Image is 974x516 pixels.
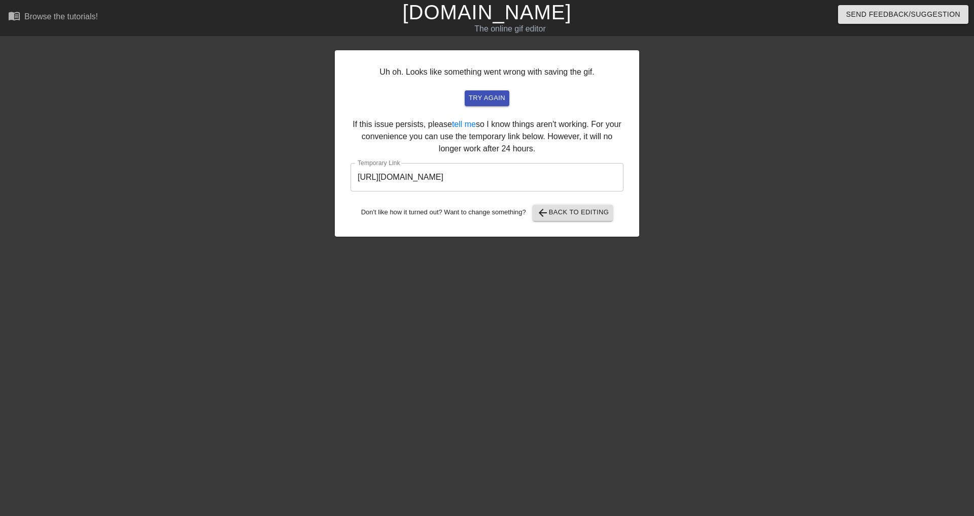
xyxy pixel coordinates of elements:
[330,23,690,35] div: The online gif editor
[838,5,968,24] button: Send Feedback/Suggestion
[537,207,609,219] span: Back to Editing
[351,163,623,191] input: bare
[469,92,505,104] span: try again
[452,120,476,128] a: tell me
[537,207,549,219] span: arrow_back
[533,205,613,221] button: Back to Editing
[24,12,98,21] div: Browse the tutorials!
[402,1,571,23] a: [DOMAIN_NAME]
[8,10,20,22] span: menu_book
[465,90,509,106] button: try again
[351,205,623,221] div: Don't like how it turned out? Want to change something?
[8,10,98,25] a: Browse the tutorials!
[335,50,639,237] div: Uh oh. Looks like something went wrong with saving the gif. If this issue persists, please so I k...
[846,8,960,21] span: Send Feedback/Suggestion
